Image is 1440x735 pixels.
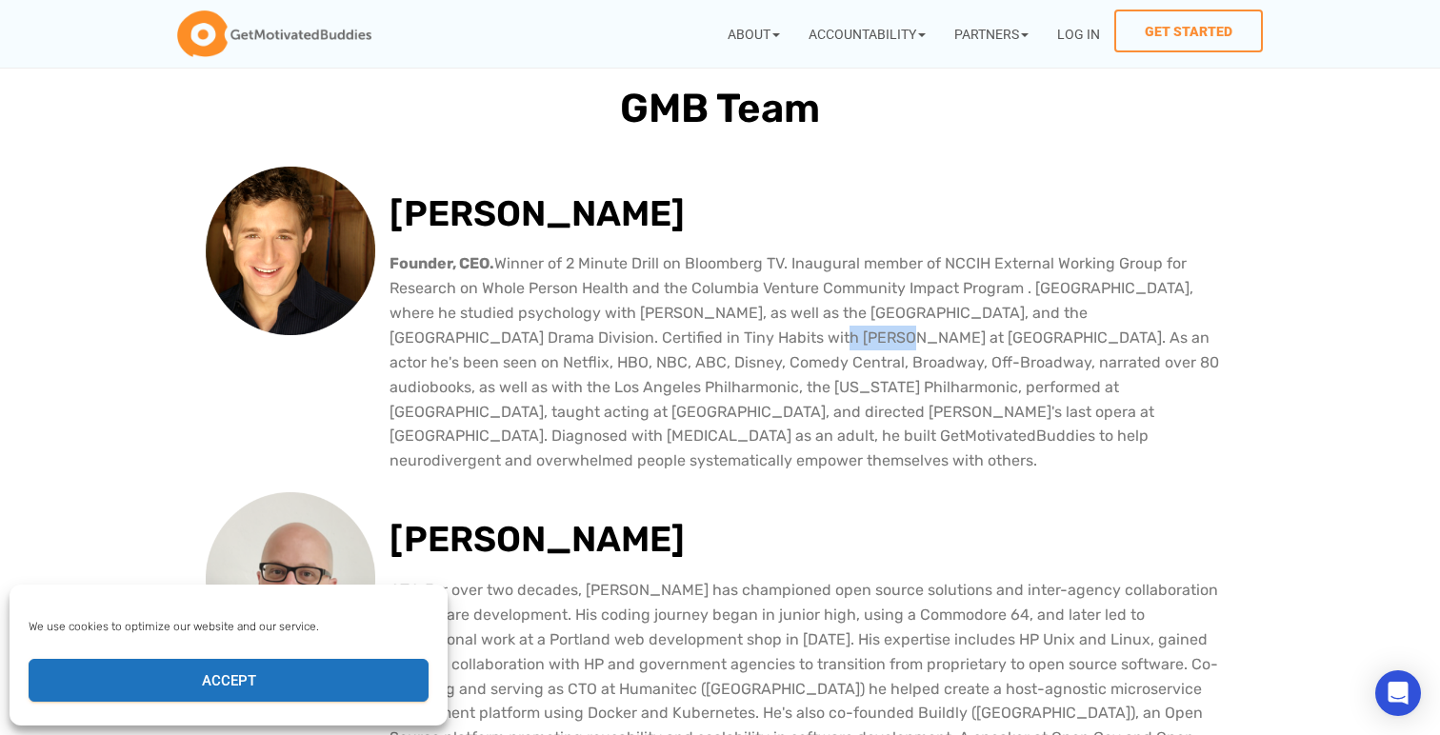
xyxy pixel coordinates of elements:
[1114,10,1263,52] a: Get Started
[283,89,1158,129] h1: GMB Team
[390,186,1235,243] h2: [PERSON_NAME]
[713,10,794,58] a: About
[1043,10,1114,58] a: Log In
[390,254,494,272] b: Founder, CEO.
[29,659,429,702] button: Accept
[206,492,375,665] img: Greg Lind CTO
[390,511,1235,568] h2: [PERSON_NAME]
[390,251,1235,473] p: Winner of 2 Minute Drill on Bloomberg TV. Inaugural member of NCCIH External Working Group for Re...
[794,10,940,58] a: Accountability
[390,581,425,599] b: CTO.
[29,618,427,635] div: We use cookies to optimize our website and our service.
[177,10,371,58] img: GetMotivatedBuddies
[1375,670,1421,716] div: Open Intercom Messenger
[940,10,1043,58] a: Partners
[206,167,375,336] img: Michael Goldstrom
